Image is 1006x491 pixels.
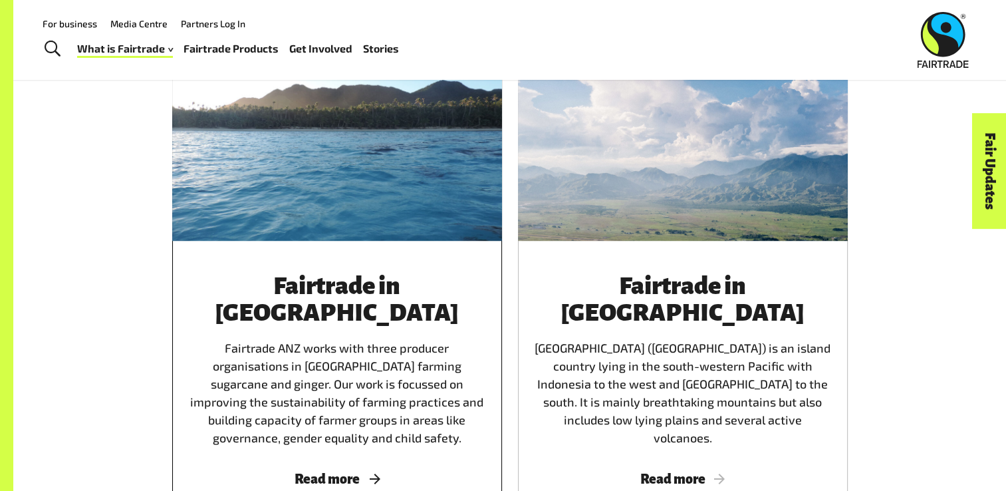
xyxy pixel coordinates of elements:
img: Fairtrade Australia New Zealand logo [918,12,969,68]
h3: Fairtrade in [GEOGRAPHIC_DATA] [534,273,832,326]
a: Stories [363,39,399,59]
span: Read more [534,471,832,486]
a: Media Centre [110,18,168,29]
div: Fairtrade ANZ works with three producer organisations in [GEOGRAPHIC_DATA] farming sugarcane and ... [188,273,486,447]
a: Get Involved [289,39,352,59]
a: Partners Log In [181,18,245,29]
a: Fairtrade Products [184,39,279,59]
h3: Fairtrade in [GEOGRAPHIC_DATA] [188,273,486,326]
a: For business [43,18,97,29]
span: Read more [188,471,486,486]
div: [GEOGRAPHIC_DATA] ([GEOGRAPHIC_DATA]) is an island country lying in the south-western Pacific wit... [534,273,832,447]
a: Toggle Search [36,33,68,66]
a: What is Fairtrade [77,39,173,59]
